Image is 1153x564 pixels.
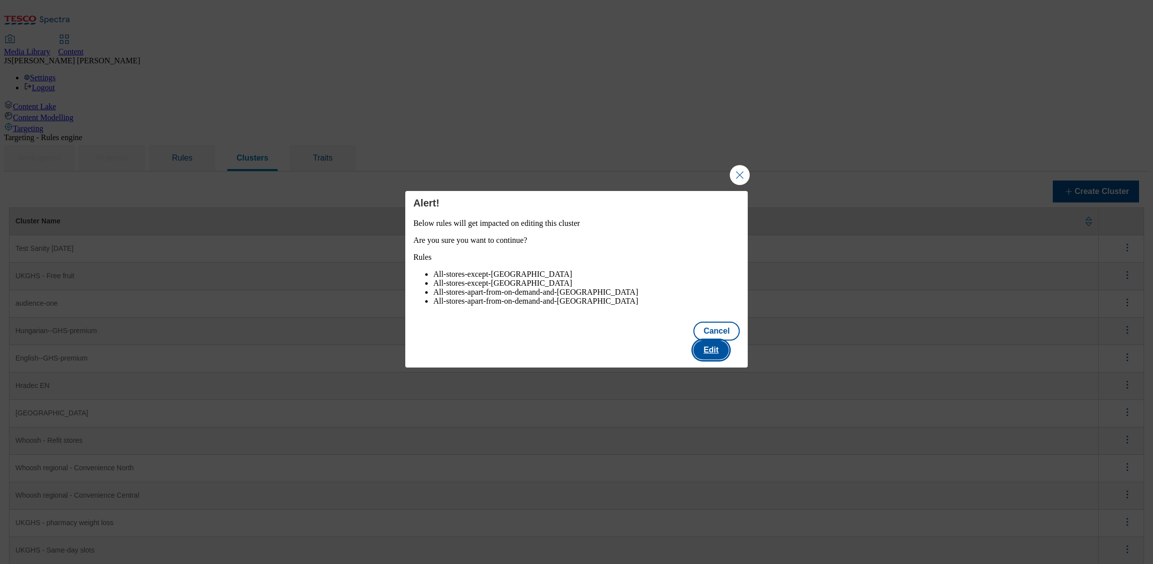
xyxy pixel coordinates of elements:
button: Close Modal [730,165,750,185]
div: Modal [405,191,748,368]
p: Below rules will get impacted on editing this cluster [413,219,740,228]
button: Cancel [693,322,739,341]
h4: Alert! [413,197,740,209]
button: Edit [693,341,728,360]
li: All-stores-except-[GEOGRAPHIC_DATA] [433,279,740,288]
li: All-stores-apart-from-on-demand-and-[GEOGRAPHIC_DATA] [433,297,740,306]
li: All-stores-apart-from-on-demand-and-[GEOGRAPHIC_DATA] [433,288,740,297]
p: Are you sure you want to continue? [413,236,740,245]
li: All-stores-except-[GEOGRAPHIC_DATA] [433,270,740,279]
p: Rules [413,253,740,262]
